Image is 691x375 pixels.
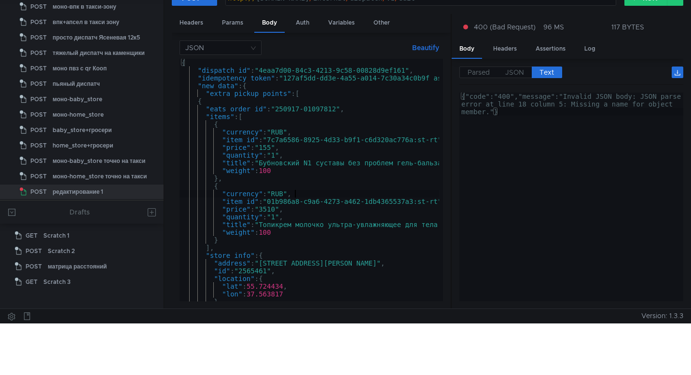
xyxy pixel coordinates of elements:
[577,40,603,58] div: Log
[30,77,47,91] span: POST
[641,309,683,323] span: Version: 1.3.3
[485,40,525,58] div: Headers
[53,61,107,76] div: моно пвз с qr Кооп
[214,14,251,32] div: Params
[452,40,482,59] div: Body
[53,138,113,153] div: home_store+гросери
[53,185,103,199] div: редактирование 1
[366,14,398,32] div: Other
[611,23,644,31] div: 117 BYTES
[30,46,47,60] span: POST
[254,14,285,33] div: Body
[543,23,564,31] div: 96 MS
[53,77,100,91] div: пьяный диспатч
[53,30,140,45] div: просто диспатч Ясеневая 12к5
[30,123,47,137] span: POST
[30,154,47,168] span: POST
[288,14,317,32] div: Auth
[30,107,47,122] span: POST
[26,259,42,274] span: POST
[53,169,147,184] div: моно-home_store точно на такси
[53,123,112,137] div: baby_store+гросери
[30,30,47,45] span: POST
[320,14,362,32] div: Variables
[53,46,145,60] div: тяжелый диспатч на каменщики
[30,185,47,199] span: POST
[30,138,47,153] span: POST
[48,244,75,258] div: Scratch 2
[43,275,70,289] div: Scratch 3
[30,169,47,184] span: POST
[539,68,554,77] span: Text
[26,228,38,243] span: GET
[468,68,490,77] span: Parsed
[30,15,47,29] span: POST
[505,68,524,77] span: JSON
[474,22,536,32] span: 400 (Bad Request)
[30,92,47,107] span: POST
[26,275,38,289] span: GET
[30,61,47,76] span: POST
[48,259,107,274] div: матрица расстояний
[53,154,145,168] div: моно-baby_store точно на такси
[69,206,90,218] div: Drafts
[26,244,42,258] span: POST
[53,15,119,29] div: впк+апсел в такси зону
[53,107,104,122] div: моно-home_store
[43,228,69,243] div: Scratch 1
[53,92,102,107] div: моно-baby_store
[172,14,211,32] div: Headers
[528,40,573,58] div: Assertions
[408,42,443,54] button: Beautify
